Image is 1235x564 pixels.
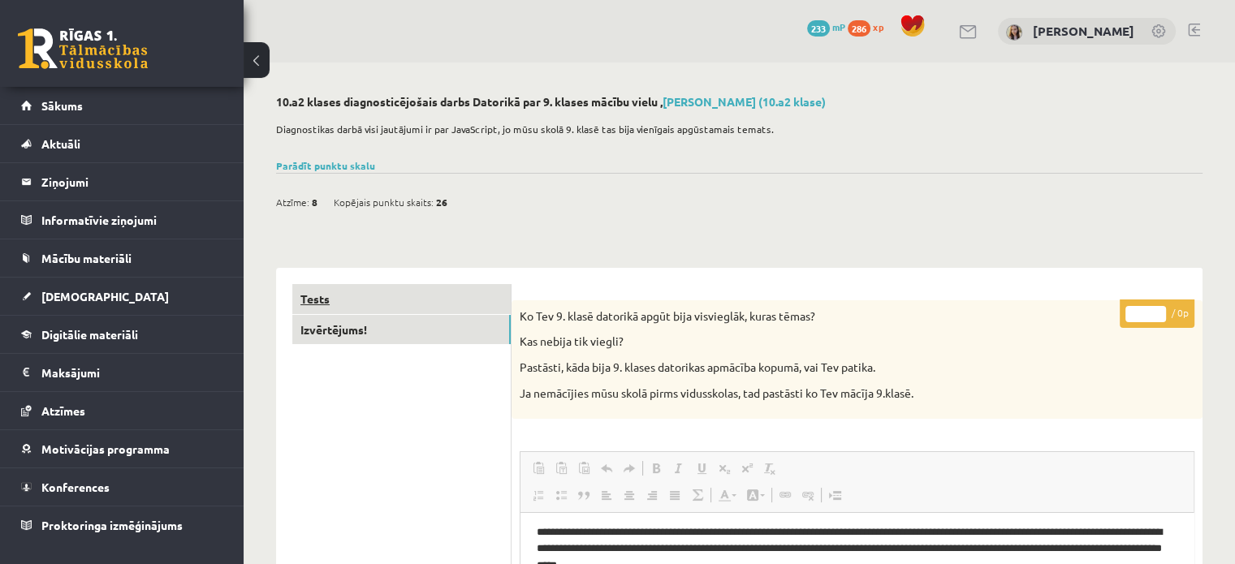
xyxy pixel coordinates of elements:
a: Tests [292,284,511,314]
a: Treknraksts (vadīšanas taustiņš+B) [645,458,667,479]
a: Motivācijas programma [21,430,223,467]
span: 233 [807,20,830,37]
a: Sākums [21,87,223,124]
a: Math [686,484,709,506]
a: Atsaistīt [797,484,819,506]
span: Digitālie materiāli [41,327,138,342]
a: Rīgas 1. Tālmācības vidusskola [18,28,148,69]
a: Parādīt punktu skalu [276,159,375,172]
h2: 10.a2 klases diagnosticējošais darbs Datorikā par 9. klases mācību vielu , [276,95,1203,109]
p: Diagnostikas darbā visi jautājumi ir par JavaScript, jo mūsu skolā 9. klasē tas bija vienīgais ap... [276,122,1194,136]
span: Mācību materiāli [41,251,132,265]
a: Pasvītrojums (vadīšanas taustiņš+U) [690,458,713,479]
a: Noņemt stilus [758,458,781,479]
span: mP [832,20,845,33]
a: Ievietot no Worda [572,458,595,479]
a: Fona krāsa [741,484,770,506]
a: [PERSON_NAME] [1033,23,1134,39]
a: Apakšraksts [713,458,736,479]
img: Marija Nicmane [1006,24,1022,41]
a: Ziņojumi [21,163,223,200]
a: Proktoringa izmēģinājums [21,506,223,544]
p: Kas nebija tik viegli? [520,334,1113,350]
span: 286 [848,20,870,37]
span: [DEMOGRAPHIC_DATA] [41,289,169,304]
legend: Maksājumi [41,354,223,391]
a: Izlīdzināt malas [663,484,686,506]
p: Pastāsti, kāda bija 9. klases datorikas apmācība kopumā, vai Tev patika. [520,359,1113,376]
a: [DEMOGRAPHIC_DATA] [21,278,223,315]
a: 286 xp [848,20,892,33]
a: Izlīdzināt pa labi [641,484,663,506]
legend: Ziņojumi [41,163,223,200]
a: Maksājumi [21,354,223,391]
a: Ielīmēt (vadīšanas taustiņš+V) [527,458,550,479]
span: 8 [312,190,317,214]
a: Saite (vadīšanas taustiņš+K) [774,484,797,506]
a: Ievietot kā vienkāršu tekstu (vadīšanas taustiņš+pārslēgšanas taustiņš+V) [550,458,572,479]
a: Aktuāli [21,125,223,162]
a: Atkārtot (vadīšanas taustiņš+Y) [618,458,641,479]
a: Ievietot/noņemt numurētu sarakstu [527,484,550,506]
legend: Informatīvie ziņojumi [41,201,223,239]
p: / 0p [1120,299,1194,328]
span: Atzīmes [41,403,85,418]
span: Sākums [41,98,83,113]
span: xp [873,20,883,33]
a: Konferences [21,468,223,506]
a: Atzīmes [21,392,223,429]
a: Slīpraksts (vadīšanas taustiņš+I) [667,458,690,479]
a: [PERSON_NAME] (10.a2 klase) [663,94,826,109]
span: 26 [436,190,447,214]
a: Mācību materiāli [21,239,223,277]
span: Motivācijas programma [41,441,170,456]
p: Ko Tev 9. klasē datorikā apgūt bija visvieglāk, kuras tēmas? [520,308,1113,325]
span: Kopējais punktu skaits: [334,190,434,214]
span: Aktuāli [41,136,80,151]
a: Teksta krāsa [713,484,741,506]
span: Proktoringa izmēģinājums [41,518,183,532]
a: Ievietot lapas pārtraukumu drukai [823,484,846,506]
a: 233 mP [807,20,845,33]
a: Augšraksts [736,458,758,479]
a: Informatīvie ziņojumi [21,201,223,239]
p: Ja nemācījies mūsu skolā pirms vidusskolas, tad pastāsti ko Tev mācīja 9.klasē. [520,385,1113,402]
a: Digitālie materiāli [21,316,223,353]
a: Izvērtējums! [292,315,511,345]
a: Bloka citāts [572,484,595,506]
span: Konferences [41,480,110,494]
a: Izlīdzināt pa kreisi [595,484,618,506]
a: Centrēti [618,484,641,506]
span: Atzīme: [276,190,309,214]
a: Atcelt (vadīšanas taustiņš+Z) [595,458,618,479]
a: Ievietot/noņemt sarakstu ar aizzīmēm [550,484,572,506]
